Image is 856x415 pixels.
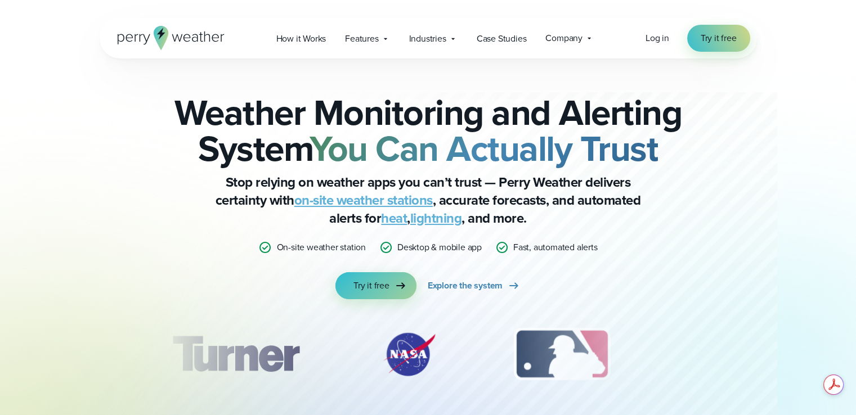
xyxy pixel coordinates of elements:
strong: You Can Actually Trust [310,122,658,175]
img: PGA.svg [675,326,765,382]
span: Log in [646,31,669,44]
a: lightning [410,208,462,228]
img: Turner-Construction_1.svg [155,326,315,382]
a: heat [381,208,407,228]
p: On-site weather station [276,241,365,254]
span: How it Works [276,32,326,46]
span: Try it free [353,279,389,292]
img: MLB.svg [503,326,621,382]
div: 1 of 12 [155,326,315,382]
div: 2 of 12 [370,326,449,382]
span: Features [345,32,378,46]
a: How it Works [267,27,336,50]
h2: Weather Monitoring and Alerting System [156,94,701,166]
span: Explore the system [428,279,503,292]
span: Case Studies [477,32,527,46]
p: Desktop & mobile app [397,241,482,254]
a: Case Studies [467,27,536,50]
a: Explore the system [428,272,521,299]
a: Try it free [687,25,750,52]
a: Try it free [335,272,416,299]
p: Fast, automated alerts [513,241,598,254]
p: Stop relying on weather apps you can’t trust — Perry Weather delivers certainty with , accurate f... [203,173,653,227]
span: Try it free [701,31,737,45]
div: 3 of 12 [503,326,621,382]
div: 4 of 12 [675,326,765,382]
span: Company [545,31,582,45]
a: on-site weather stations [294,190,433,210]
div: slideshow [156,326,701,388]
img: NASA.svg [370,326,449,382]
span: Industries [409,32,446,46]
a: Log in [646,31,669,45]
